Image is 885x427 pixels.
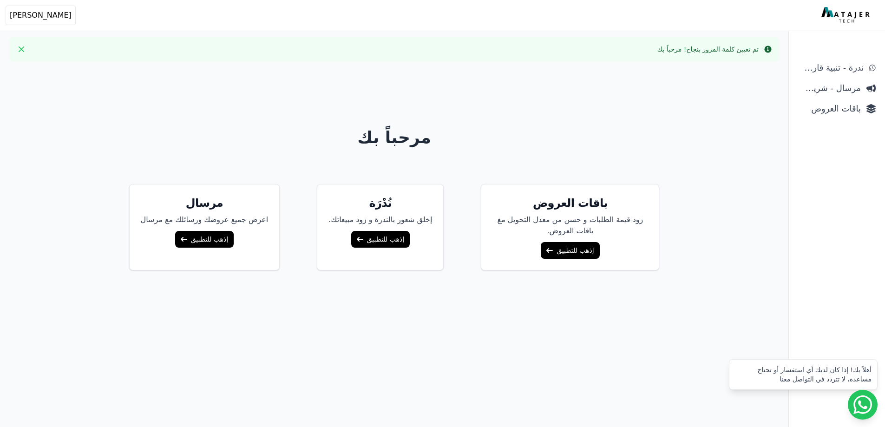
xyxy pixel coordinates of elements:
[798,61,864,74] span: ندرة - تنبية قارب علي النفاذ
[175,231,234,248] a: إذهب للتطبيق
[14,42,29,57] button: Close
[492,196,648,210] h5: باقات العروض
[38,128,751,147] h1: مرحباً بك
[657,45,759,54] div: تم تعيين كلمة المرور بنجاح! مرحباً بك
[798,82,861,95] span: مرسال - شريط دعاية
[328,196,432,210] h5: نُدْرَة
[328,214,432,225] p: إخلق شعور بالندرة و زود مبيعاتك.
[141,196,269,210] h5: مرسال
[351,231,410,248] a: إذهب للتطبيق
[798,102,861,115] span: باقات العروض
[6,6,76,25] button: [PERSON_NAME]
[541,242,599,259] a: إذهب للتطبيق
[492,214,648,236] p: زود قيمة الطلبات و حسن من معدل التحويل مغ باقات العروض.
[141,214,269,225] p: اعرض جميع عروضك ورسائلك مع مرسال
[735,365,872,384] div: أهلاً بك! إذا كان لديك أي استفسار أو تحتاج مساعدة، لا تتردد في التواصل معنا
[10,10,72,21] span: [PERSON_NAME]
[821,7,872,24] img: MatajerTech Logo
